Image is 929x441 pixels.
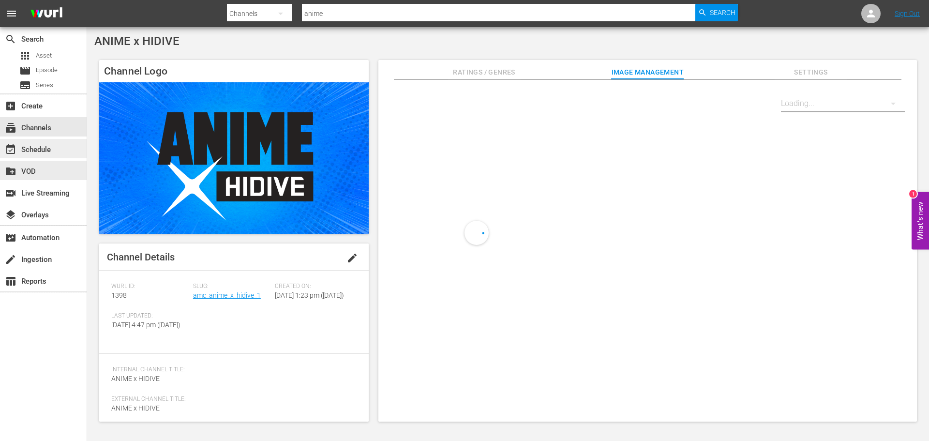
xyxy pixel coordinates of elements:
button: Open Feedback Widget [912,192,929,249]
span: [DATE] 1:23 pm ([DATE]) [275,291,344,299]
span: Overlays [5,209,16,221]
span: Automation [5,232,16,243]
span: menu [6,8,17,19]
span: Last Updated: [111,312,188,320]
span: VOD [5,166,16,177]
span: ANIME x HIDIVE [94,34,180,48]
img: ANIME x HIDIVE [99,82,369,234]
span: Live Streaming [5,187,16,199]
span: edit [346,252,358,264]
span: Search [5,33,16,45]
span: Search [710,4,735,21]
a: amc_anime_x_hidive_1 [193,291,261,299]
span: ANIME x HIDIVE [111,375,160,382]
span: Create [5,100,16,112]
button: edit [341,246,364,270]
span: Episode [19,65,31,76]
span: [DATE] 4:47 pm ([DATE]) [111,321,180,329]
span: External Channel Title: [111,395,352,403]
span: Internal Channel Title: [111,366,352,374]
span: Created On: [275,283,352,290]
span: 1398 [111,291,127,299]
span: Reports [5,275,16,287]
span: ANIME x HIDIVE [111,404,160,412]
img: ans4CAIJ8jUAAAAAAAAAAAAAAAAAAAAAAAAgQb4GAAAAAAAAAAAAAAAAAAAAAAAAJMjXAAAAAAAAAAAAAAAAAAAAAAAAgAT5G... [23,2,70,25]
span: Settings [775,66,847,78]
span: Asset [36,51,52,61]
span: Channel Details [107,251,175,263]
span: Image Management [611,66,684,78]
span: Ingestion [5,254,16,265]
span: Wurl ID: [111,283,188,290]
span: Slug: [193,283,270,290]
span: Ratings / Genres [448,66,521,78]
div: 1 [909,190,917,198]
span: Series [19,79,31,91]
button: Search [695,4,738,21]
span: Series [36,80,53,90]
span: Asset [19,50,31,61]
span: Episode [36,65,58,75]
h4: Channel Logo [99,60,369,82]
a: Sign Out [895,10,920,17]
span: Channels [5,122,16,134]
span: Schedule [5,144,16,155]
